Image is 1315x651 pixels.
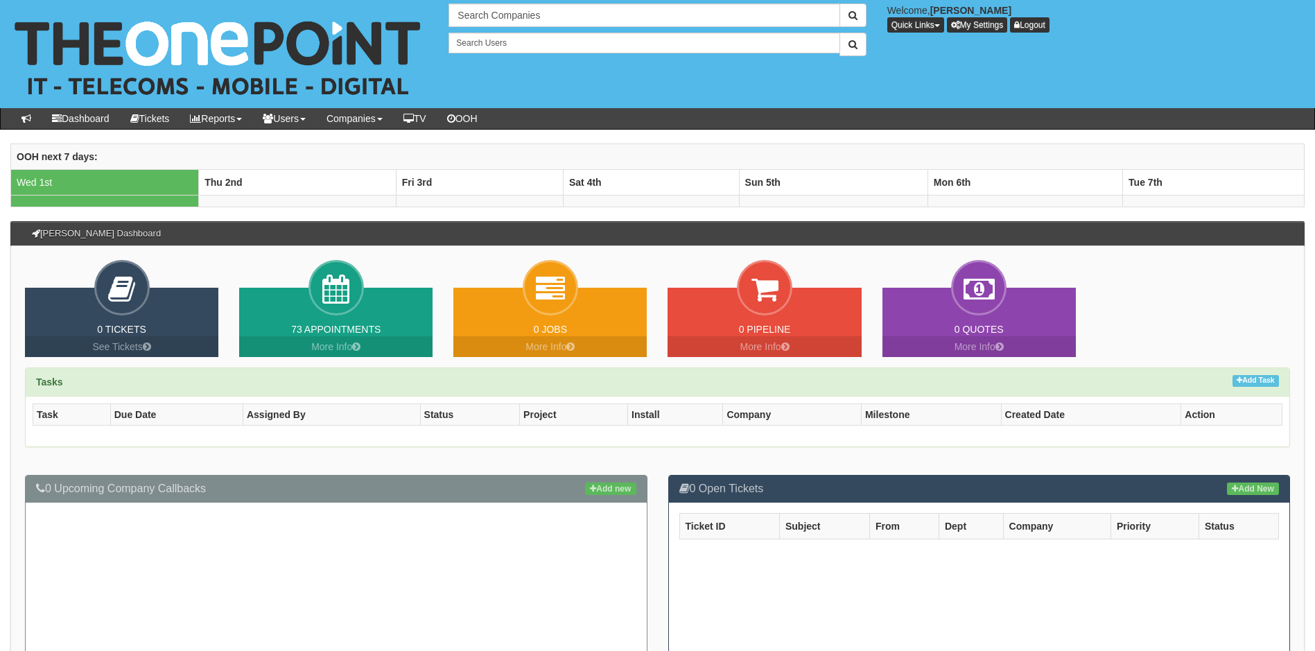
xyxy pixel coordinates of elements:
[396,169,563,195] th: Fri 3rd
[679,483,1280,495] h3: 0 Open Tickets
[243,404,420,426] th: Assigned By
[36,483,636,495] h3: 0 Upcoming Company Callbacks
[1199,513,1278,539] th: Status
[585,483,636,495] a: Add new
[316,108,393,129] a: Companies
[1227,483,1279,495] a: Add New
[739,324,791,335] a: 0 Pipeline
[437,108,488,129] a: OOH
[534,324,567,335] a: 0 Jobs
[25,222,168,245] h3: [PERSON_NAME] Dashboard
[739,169,928,195] th: Sun 5th
[882,336,1076,357] a: More Info
[1010,17,1050,33] a: Logout
[1003,513,1111,539] th: Company
[42,108,120,129] a: Dashboard
[453,336,647,357] a: More Info
[520,404,628,426] th: Project
[628,404,723,426] th: Install
[199,169,396,195] th: Thu 2nd
[120,108,180,129] a: Tickets
[239,336,433,357] a: More Info
[955,324,1004,335] a: 0 Quotes
[449,33,839,53] input: Search Users
[25,336,218,357] a: See Tickets
[1123,169,1305,195] th: Tue 7th
[291,324,381,335] a: 73 Appointments
[11,144,1305,169] th: OOH next 7 days:
[869,513,939,539] th: From
[180,108,252,129] a: Reports
[939,513,1003,539] th: Dept
[861,404,1001,426] th: Milestone
[11,169,199,195] td: Wed 1st
[1181,404,1282,426] th: Action
[668,336,861,357] a: More Info
[33,404,111,426] th: Task
[110,404,243,426] th: Due Date
[930,5,1011,16] b: [PERSON_NAME]
[563,169,739,195] th: Sat 4th
[877,3,1315,33] div: Welcome,
[723,404,862,426] th: Company
[97,324,146,335] a: 0 Tickets
[252,108,316,129] a: Users
[1111,513,1199,539] th: Priority
[420,404,520,426] th: Status
[36,376,63,388] strong: Tasks
[779,513,869,539] th: Subject
[393,108,437,129] a: TV
[1001,404,1181,426] th: Created Date
[679,513,779,539] th: Ticket ID
[887,17,944,33] button: Quick Links
[449,3,839,27] input: Search Companies
[947,17,1008,33] a: My Settings
[928,169,1122,195] th: Mon 6th
[1233,375,1279,387] a: Add Task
